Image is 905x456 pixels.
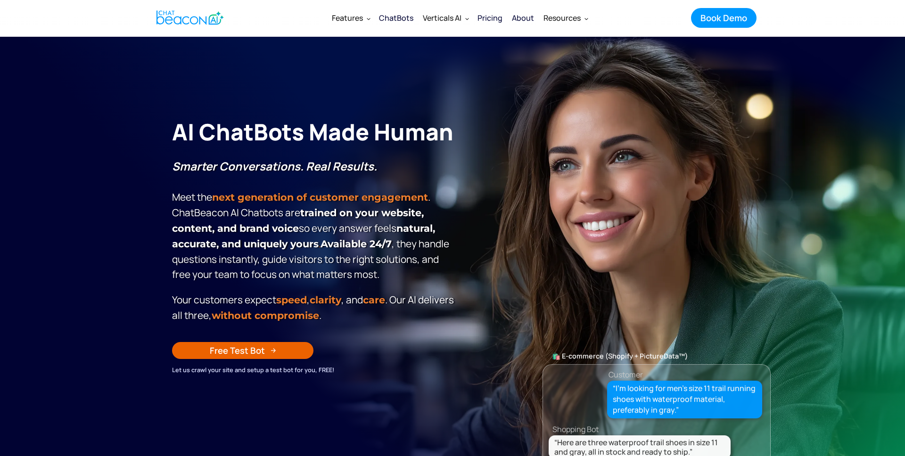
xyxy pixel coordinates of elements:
[700,12,747,24] div: Book Demo
[477,11,502,24] div: Pricing
[332,11,363,24] div: Features
[374,6,418,30] a: ChatBots
[543,350,770,363] div: 🛍️ E-commerce (Shopify + PictureData™)
[465,16,469,20] img: Dropdown
[363,294,385,306] span: care
[321,238,392,250] strong: Available 24/7
[512,11,534,24] div: About
[613,383,757,416] div: “I’m looking for men’s size 11 trail running shoes with waterproof material, preferably in gray.”
[276,294,307,306] strong: speed
[609,368,643,381] div: Customer
[172,365,457,375] div: Let us crawl your site and setup a test bot for you, FREE!
[473,6,507,30] a: Pricing
[172,342,313,359] a: Free Test Bot
[212,309,319,321] span: without compromise
[543,11,581,24] div: Resources
[507,6,539,30] a: About
[212,191,428,203] strong: next generation of customer engagement
[172,117,457,147] h1: AI ChatBots Made Human
[310,294,341,306] span: clarity
[172,292,457,323] p: Your customers expect , , and . Our Al delivers all three, .
[379,11,413,24] div: ChatBots
[327,7,374,29] div: Features
[210,344,265,357] div: Free Test Bot
[539,7,592,29] div: Resources
[172,158,377,174] strong: Smarter Conversations. Real Results.
[691,8,757,28] a: Book Demo
[148,6,229,29] a: home
[271,348,276,353] img: Arrow
[423,11,461,24] div: Verticals AI
[367,16,370,20] img: Dropdown
[172,159,457,282] p: Meet the . ChatBeacon Al Chatbots are so every answer feels , they handle questions instantly, gu...
[584,16,588,20] img: Dropdown
[418,7,473,29] div: Verticals AI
